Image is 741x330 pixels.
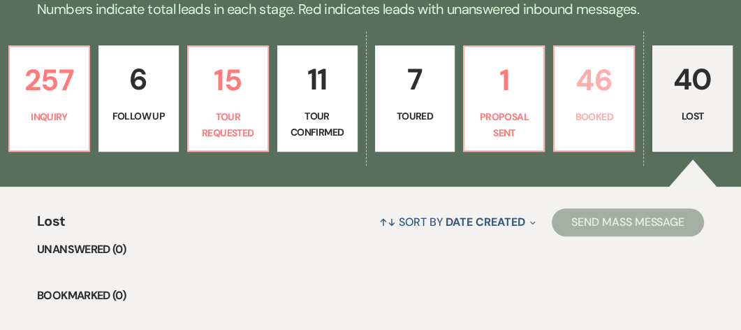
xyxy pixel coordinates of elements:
[37,287,704,305] li: Bookmarked (0)
[197,109,259,141] p: Tour Requested
[286,56,349,103] p: 11
[563,57,625,103] p: 46
[277,45,358,152] a: 11Tour Confirmed
[384,108,446,124] p: Toured
[375,45,455,152] a: 7Toured
[661,56,724,103] p: 40
[108,108,170,124] p: Follow Up
[553,45,635,152] a: 46Booked
[661,108,724,124] p: Lost
[473,57,535,103] p: 1
[18,57,80,103] p: 257
[652,45,733,152] a: 40Lost
[108,56,170,103] p: 6
[384,56,446,103] p: 7
[37,210,65,241] span: Lost
[187,45,269,152] a: 15Tour Requested
[563,109,625,124] p: Booked
[374,203,541,241] button: Sort By Date Created
[18,109,80,124] p: Inquiry
[463,45,545,152] a: 1Proposal Sent
[197,57,259,103] p: 15
[98,45,179,152] a: 6Follow Up
[8,45,90,152] a: 257Inquiry
[37,241,704,259] li: Unanswered (0)
[473,109,535,141] p: Proposal Sent
[379,215,396,229] span: ↑↓
[446,215,524,229] span: Date Created
[286,108,349,140] p: Tour Confirmed
[552,208,704,236] button: Send Mass Message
